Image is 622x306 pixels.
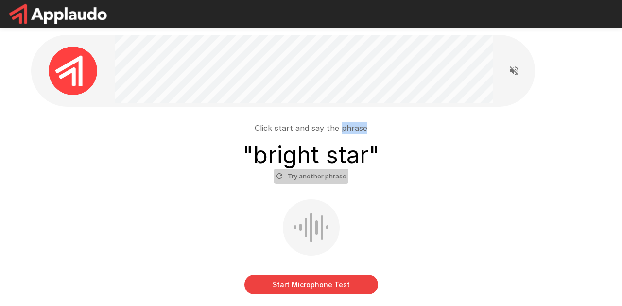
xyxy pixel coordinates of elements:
img: applaudo_avatar.png [49,47,97,95]
p: Click start and say the phrase [255,122,367,134]
h3: " bright star " [242,142,380,169]
button: Start Microphone Test [244,275,378,294]
button: Read questions aloud [504,61,524,81]
button: Try another phrase [274,169,349,184]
